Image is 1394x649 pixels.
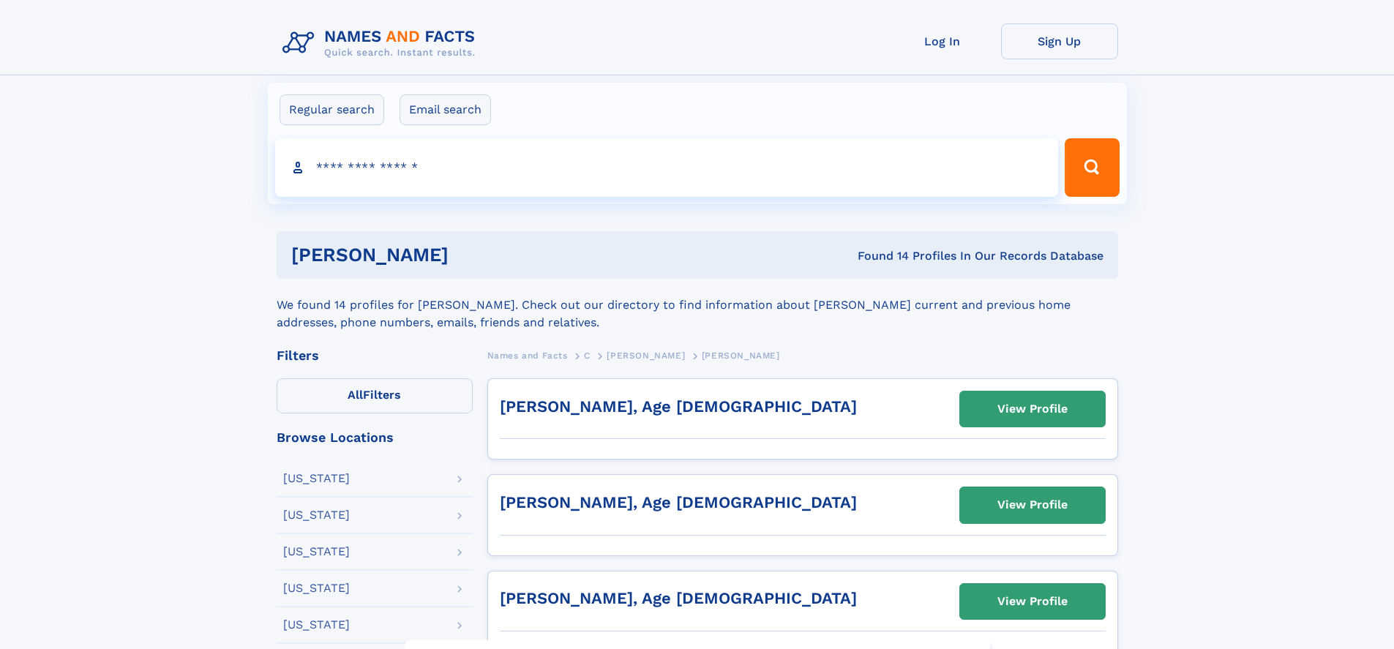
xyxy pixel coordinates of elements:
div: [US_STATE] [283,619,350,631]
div: We found 14 profiles for [PERSON_NAME]. Check out our directory to find information about [PERSON... [277,279,1118,331]
h1: [PERSON_NAME] [291,246,653,264]
span: C [584,350,591,361]
label: Email search [400,94,491,125]
a: [PERSON_NAME], Age [DEMOGRAPHIC_DATA] [500,493,857,511]
div: View Profile [997,488,1068,522]
div: [US_STATE] [283,582,350,594]
a: View Profile [960,391,1105,427]
input: search input [275,138,1059,197]
div: Found 14 Profiles In Our Records Database [653,248,1103,264]
a: [PERSON_NAME], Age [DEMOGRAPHIC_DATA] [500,589,857,607]
a: View Profile [960,584,1105,619]
a: C [584,346,591,364]
span: [PERSON_NAME] [607,350,685,361]
span: All [348,388,363,402]
img: Logo Names and Facts [277,23,487,63]
span: [PERSON_NAME] [702,350,780,361]
div: View Profile [997,585,1068,618]
div: Browse Locations [277,431,473,444]
div: [US_STATE] [283,473,350,484]
div: Filters [277,349,473,362]
a: Names and Facts [487,346,568,364]
a: Log In [884,23,1001,59]
button: Search Button [1065,138,1119,197]
a: [PERSON_NAME], Age [DEMOGRAPHIC_DATA] [500,397,857,416]
a: View Profile [960,487,1105,522]
div: [US_STATE] [283,546,350,558]
div: View Profile [997,392,1068,426]
a: Sign Up [1001,23,1118,59]
label: Regular search [280,94,384,125]
a: [PERSON_NAME] [607,346,685,364]
div: [US_STATE] [283,509,350,521]
label: Filters [277,378,473,413]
